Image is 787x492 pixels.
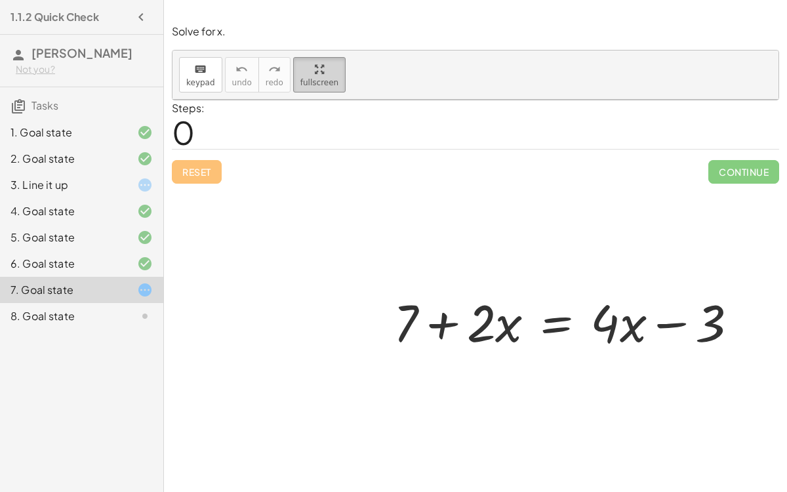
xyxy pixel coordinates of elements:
div: 6. Goal state [10,256,116,272]
i: Task finished and correct. [137,125,153,140]
label: Steps: [172,101,205,115]
p: Solve for x. [172,24,779,39]
span: keypad [186,78,215,87]
div: 7. Goal state [10,282,116,298]
span: Tasks [31,98,58,112]
h4: 1.1.2 Quick Check [10,9,99,25]
span: [PERSON_NAME] [31,45,132,60]
div: 2. Goal state [10,151,116,167]
i: Task started. [137,177,153,193]
button: keyboardkeypad [179,57,222,92]
button: redoredo [258,57,291,92]
div: 4. Goal state [10,203,116,219]
i: Task finished and correct. [137,256,153,272]
button: fullscreen [293,57,346,92]
i: keyboard [194,62,207,77]
div: 8. Goal state [10,308,116,324]
span: undo [232,78,252,87]
i: Task finished and correct. [137,230,153,245]
div: Not you? [16,63,153,76]
i: redo [268,62,281,77]
div: 5. Goal state [10,230,116,245]
i: Task started. [137,282,153,298]
div: 3. Line it up [10,177,116,193]
span: fullscreen [300,78,338,87]
div: 1. Goal state [10,125,116,140]
i: Task not started. [137,308,153,324]
i: undo [235,62,248,77]
i: Task finished and correct. [137,203,153,219]
span: redo [266,78,283,87]
span: 0 [172,112,195,152]
i: Task finished and correct. [137,151,153,167]
button: undoundo [225,57,259,92]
